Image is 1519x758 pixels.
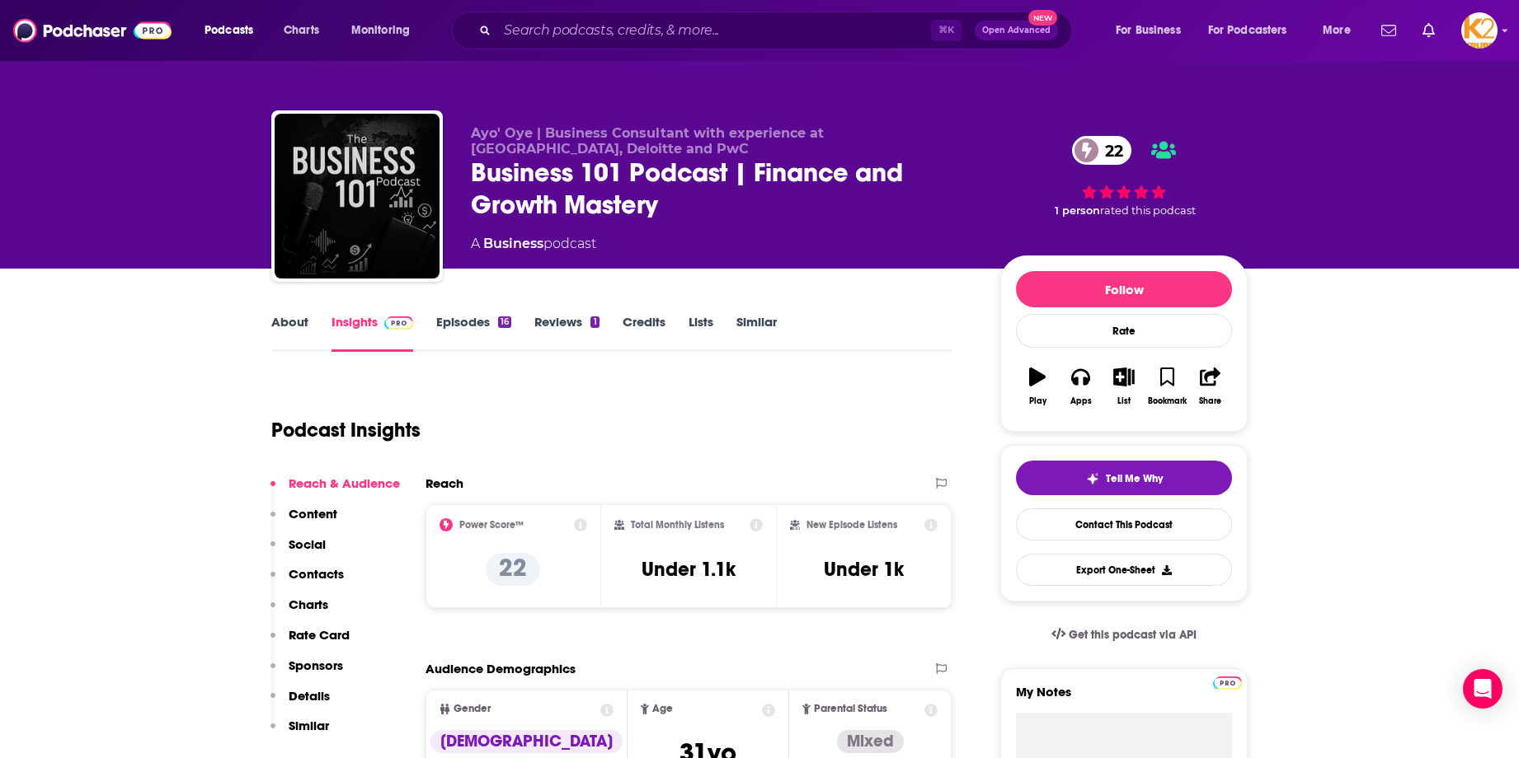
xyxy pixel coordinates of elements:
label: My Notes [1016,684,1232,713]
p: Sponsors [289,657,343,673]
p: Similar [289,718,329,733]
button: Bookmark [1145,357,1188,416]
span: More [1323,19,1351,42]
button: open menu [1311,17,1371,44]
div: Open Intercom Messenger [1463,669,1503,709]
img: tell me why sparkle [1086,472,1099,485]
span: ⌘ K [931,20,962,41]
button: open menu [1197,17,1311,44]
span: 1 person [1055,204,1100,217]
h2: Reach [426,475,463,491]
button: List [1103,357,1145,416]
a: Contact This Podcast [1016,508,1232,540]
p: Charts [289,597,328,612]
img: Business 101 Podcast | Finance and Growth Mastery [275,114,440,278]
a: Episodes16 [436,314,511,352]
h3: Under 1.1k [642,557,736,582]
button: Play [1016,357,1059,416]
div: Rate [1016,314,1232,348]
a: About [271,314,308,352]
button: Share [1189,357,1232,416]
button: tell me why sparkleTell Me Why [1016,461,1232,495]
span: New [1028,10,1058,26]
button: Content [270,506,337,536]
p: 22 [486,553,540,586]
span: Tell Me Why [1106,472,1163,485]
div: 1 [590,316,599,328]
a: Show notifications dropdown [1416,16,1441,44]
span: Ayo' Oye | Business Consultant with experience at [GEOGRAPHIC_DATA], Deloitte and PwC [471,125,824,157]
button: Sponsors [270,657,343,688]
input: Search podcasts, credits, & more... [497,17,931,44]
h2: Total Monthly Listens [631,519,724,531]
p: Social [289,536,326,552]
h3: Under 1k [824,557,904,582]
a: Show notifications dropdown [1375,16,1403,44]
button: open menu [193,17,275,44]
span: Parental Status [814,704,887,714]
p: Details [289,688,330,704]
div: A podcast [471,234,596,254]
span: For Business [1116,19,1181,42]
a: Credits [623,314,665,352]
button: open menu [1104,17,1202,44]
button: Follow [1016,271,1232,307]
a: Business [483,236,543,251]
div: Play [1029,396,1046,406]
a: Charts [273,17,329,44]
h1: Podcast Insights [271,418,421,442]
span: Logged in as K2Krupp [1461,12,1498,49]
button: Charts [270,597,328,627]
button: Social [270,536,326,567]
img: Podchaser Pro [1213,676,1242,690]
p: Rate Card [289,627,350,643]
div: Mixed [837,730,904,753]
img: Podchaser - Follow, Share and Rate Podcasts [13,15,172,46]
span: Monitoring [351,19,410,42]
a: 22 [1072,136,1131,165]
button: Reach & Audience [270,475,400,506]
h2: Audience Demographics [426,661,576,676]
button: Details [270,688,330,718]
div: Share [1199,396,1221,406]
img: User Profile [1461,12,1498,49]
h2: Power Score™ [459,519,524,531]
span: rated this podcast [1100,204,1196,217]
span: Age [652,704,673,714]
a: Reviews1 [534,314,599,352]
a: Pro website [1213,674,1242,690]
a: Similar [736,314,777,352]
div: 22 1 personrated this podcast [1000,125,1248,227]
button: Open AdvancedNew [975,21,1058,40]
a: InsightsPodchaser Pro [332,314,413,352]
span: Podcasts [205,19,253,42]
button: Rate Card [270,627,350,657]
div: [DEMOGRAPHIC_DATA] [430,730,623,753]
button: Export One-Sheet [1016,554,1232,586]
p: Reach & Audience [289,475,400,491]
p: Contacts [289,566,344,582]
div: Search podcasts, credits, & more... [468,12,1088,49]
div: Apps [1070,396,1092,406]
button: open menu [340,17,431,44]
button: Apps [1059,357,1102,416]
div: 16 [498,316,511,328]
span: 22 [1089,136,1131,165]
span: Get this podcast via API [1069,628,1197,642]
span: Open Advanced [982,26,1051,35]
span: Gender [454,704,491,714]
span: For Podcasters [1208,19,1287,42]
button: Similar [270,718,329,748]
a: Lists [689,314,713,352]
div: List [1117,396,1131,406]
img: Podchaser Pro [384,316,413,330]
p: Content [289,506,337,522]
h2: New Episode Listens [807,519,897,531]
div: Bookmark [1148,396,1187,406]
a: Get this podcast via API [1038,615,1210,655]
button: Contacts [270,566,344,597]
span: Charts [284,19,319,42]
button: Show profile menu [1461,12,1498,49]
